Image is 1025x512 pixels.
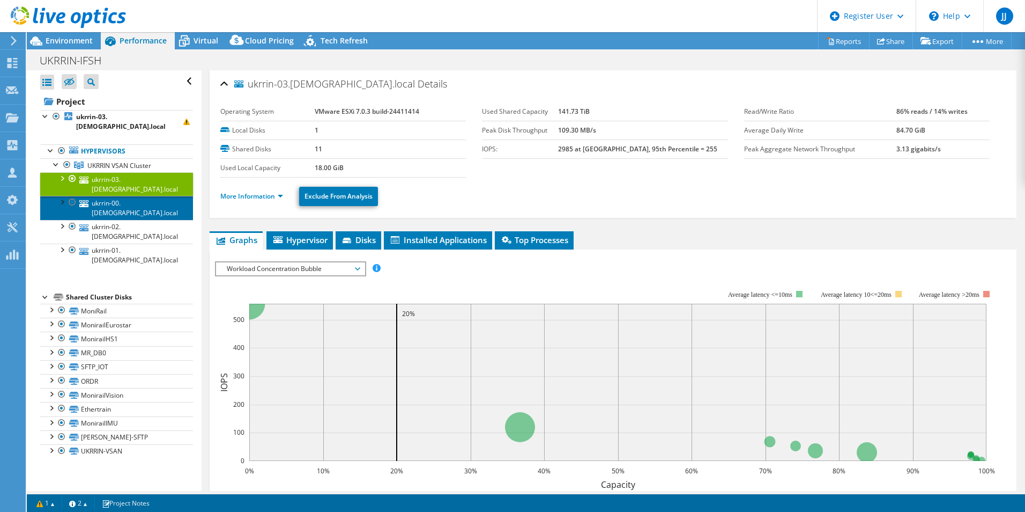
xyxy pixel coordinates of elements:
h1: UKRRIN-IFSH [35,55,118,67]
text: 0 [241,456,244,465]
span: Performance [120,35,167,46]
tspan: Average latency 10<=20ms [821,291,892,298]
a: ukrrin-03.[DEMOGRAPHIC_DATA].local [40,110,193,134]
text: IOPS [218,373,230,392]
a: Export [912,33,962,49]
label: Average Daily Write [744,125,896,136]
div: Shared Cluster Disks [66,291,193,304]
label: Shared Disks [220,144,315,155]
a: Exclude From Analysis [299,187,378,206]
b: 141.73 TiB [558,107,590,116]
text: 60% [685,466,698,476]
b: 18.00 GiB [315,163,344,172]
span: Graphs [215,235,257,245]
b: 3.13 gigabits/s [896,144,941,153]
b: 11 [315,144,322,153]
a: 2 [62,496,95,510]
a: ukrrin-00.[DEMOGRAPHIC_DATA].local [40,196,193,220]
span: Virtual [194,35,218,46]
text: 200 [233,400,244,409]
a: [PERSON_NAME]-SFTP [40,430,193,444]
span: Disks [341,235,376,245]
text: 400 [233,343,244,352]
a: MonirailHS1 [40,332,193,346]
label: Peak Disk Throughput [482,125,558,136]
a: SFTP_IOT [40,360,193,374]
span: Details [418,77,447,90]
a: MoniRail [40,304,193,318]
label: Used Shared Capacity [482,106,558,117]
label: Used Local Capacity [220,163,315,173]
label: Peak Aggregate Network Throughput [744,144,896,155]
b: 109.30 MB/s [558,126,596,135]
a: Share [869,33,913,49]
svg: \n [929,11,939,21]
span: UKRRIN VSAN Cluster [87,161,151,170]
a: More [962,33,1012,49]
span: Hypervisor [272,235,328,245]
span: Cloud Pricing [245,35,294,46]
a: MR_DB0 [40,346,193,360]
span: Installed Applications [389,235,487,245]
text: Average latency >20ms [919,291,979,298]
a: MonirailVision [40,388,193,402]
text: Capacity [600,479,635,491]
a: ukrrin-01.[DEMOGRAPHIC_DATA].local [40,244,193,267]
text: 10% [317,466,330,476]
label: IOPS: [482,144,558,155]
b: 1 [315,126,318,135]
b: 84.70 GiB [896,126,925,135]
text: 20% [402,309,415,318]
label: Operating System [220,106,315,117]
a: Reports [818,33,870,49]
a: ukrrin-03.[DEMOGRAPHIC_DATA].local [40,172,193,196]
text: 20% [390,466,403,476]
b: ukrrin-03.[DEMOGRAPHIC_DATA].local [76,112,166,131]
text: 500 [233,315,244,324]
text: 90% [907,466,919,476]
span: Workload Concentration Bubble [221,262,359,275]
a: Hypervisors [40,144,193,158]
span: Tech Refresh [321,35,368,46]
a: ORDR [40,374,193,388]
text: 70% [759,466,772,476]
a: UKRRIN VSAN Cluster [40,158,193,172]
text: 40% [538,466,551,476]
a: 1 [29,496,62,510]
text: 100 [233,428,244,437]
a: MonirailEurostar [40,318,193,332]
text: 100% [978,466,994,476]
label: Local Disks [220,125,315,136]
label: Read/Write Ratio [744,106,896,117]
a: More Information [220,192,283,201]
a: ukrrin-02.[DEMOGRAPHIC_DATA].local [40,220,193,244]
a: UKRRIN-VSAN [40,444,193,458]
span: Top Processes [500,235,568,245]
span: Environment [46,35,93,46]
text: 0% [244,466,254,476]
b: 86% reads / 14% writes [896,107,968,116]
b: VMware ESXi 7.0.3 build-24411414 [315,107,419,116]
span: JJ [996,8,1013,25]
b: 2985 at [GEOGRAPHIC_DATA], 95th Percentile = 255 [558,144,717,153]
text: 50% [612,466,625,476]
text: 30% [464,466,477,476]
text: 300 [233,371,244,381]
span: ukrrin-03.[DEMOGRAPHIC_DATA].local [234,79,415,90]
a: Project [40,93,193,110]
tspan: Average latency <=10ms [728,291,792,298]
a: Project Notes [94,496,157,510]
a: MonirailIMU [40,416,193,430]
a: Ethertrain [40,402,193,416]
text: 80% [833,466,845,476]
